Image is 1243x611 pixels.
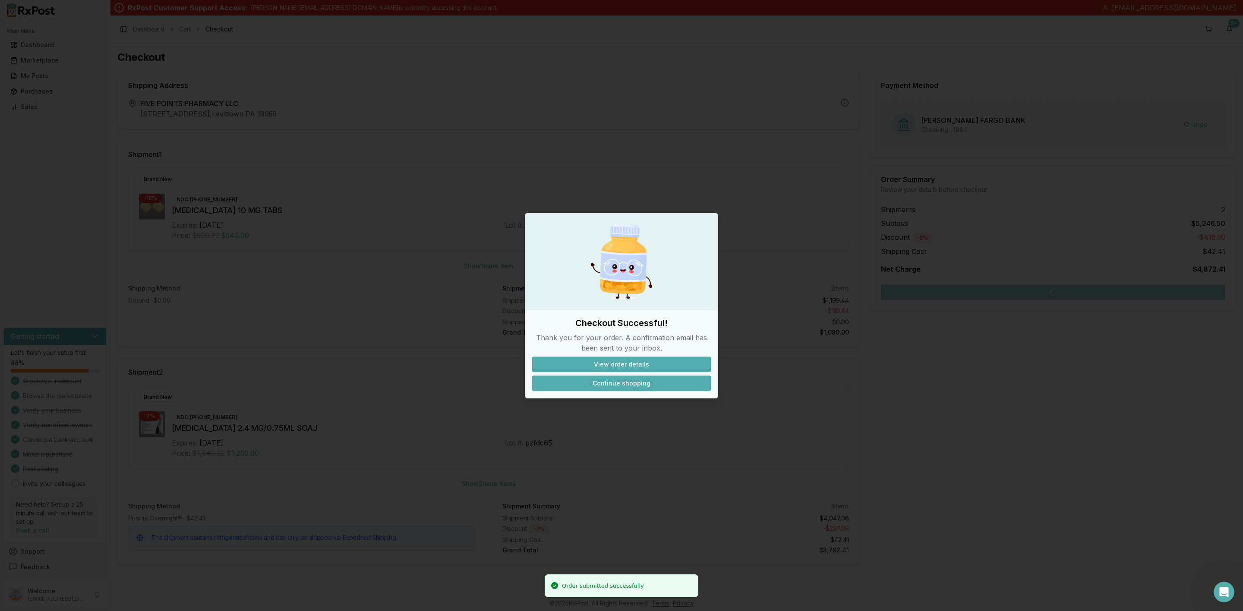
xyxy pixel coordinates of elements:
p: Thank you for your order. A confirmation email has been sent to your inbox. [532,332,711,353]
iframe: Intercom live chat [1214,582,1234,602]
img: Happy Pill Bottle [580,220,663,303]
h2: Checkout Successful! [532,317,711,329]
button: Continue shopping [532,376,711,391]
button: View order details [532,357,711,372]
